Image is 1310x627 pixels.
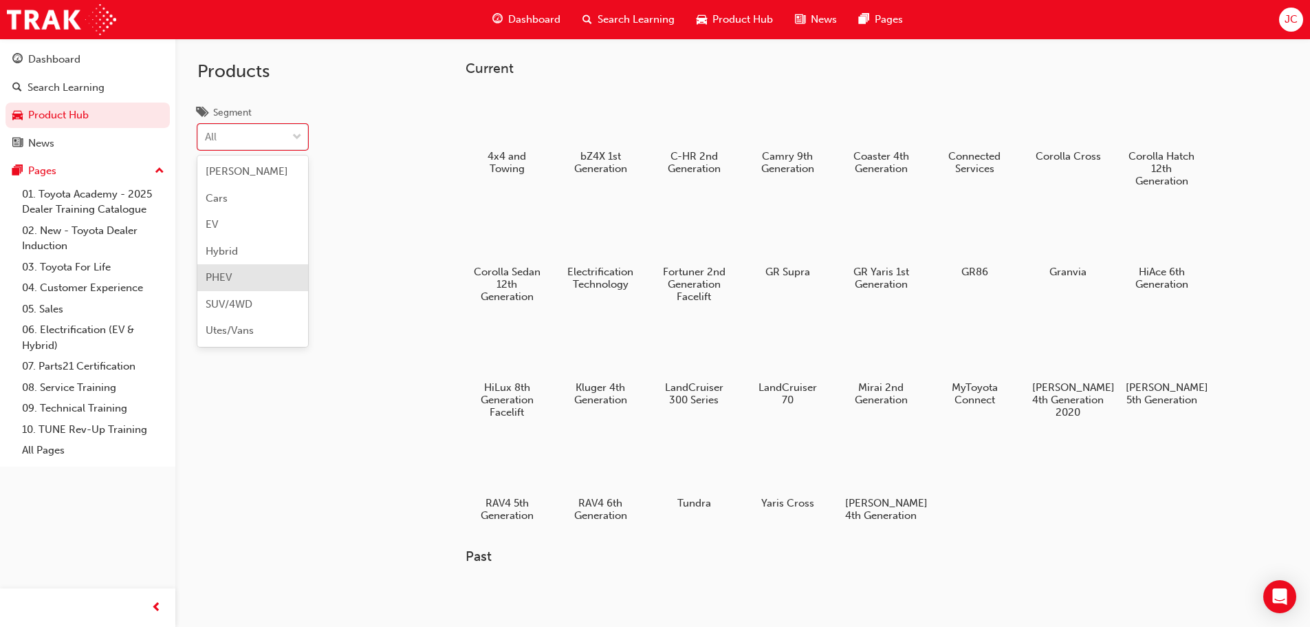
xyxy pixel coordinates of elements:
a: [PERSON_NAME] 5th Generation [1120,319,1203,411]
a: 07. Parts21 Certification [17,356,170,377]
div: Search Learning [28,80,105,96]
h5: LandCruiser 70 [752,381,824,406]
span: down-icon [292,129,302,147]
a: news-iconNews [784,6,848,34]
h5: Mirai 2nd Generation [845,381,917,406]
a: bZ4X 1st Generation [559,87,642,180]
h5: HiLux 8th Generation Facelift [471,381,543,418]
h5: GR Yaris 1st Generation [845,266,917,290]
div: Open Intercom Messenger [1263,580,1296,613]
span: JC [1285,12,1298,28]
a: HiLux 8th Generation Facelift [466,319,548,423]
a: Granvia [1027,203,1109,283]
a: Camry 9th Generation [746,87,829,180]
a: 08. Service Training [17,377,170,398]
div: All [205,129,217,145]
h5: Kluger 4th Generation [565,381,637,406]
h5: RAV4 5th Generation [471,497,543,522]
span: Cars [206,192,228,204]
span: guage-icon [12,54,23,66]
h5: Coaster 4th Generation [845,150,917,175]
h5: Granvia [1032,266,1104,278]
a: 01. Toyota Academy - 2025 Dealer Training Catalogue [17,184,170,220]
img: Trak [7,4,116,35]
h3: Past [466,549,1247,564]
a: 06. Electrification (EV & Hybrid) [17,319,170,356]
a: 10. TUNE Rev-Up Training [17,419,170,440]
h5: Fortuner 2nd Generation Facelift [658,266,730,303]
h5: GR Supra [752,266,824,278]
h5: Tundra [658,497,730,509]
a: car-iconProduct Hub [686,6,784,34]
a: [PERSON_NAME] 4th Generation [840,434,922,527]
a: Yaris Cross [746,434,829,514]
a: C-HR 2nd Generation [653,87,735,180]
a: pages-iconPages [848,6,914,34]
div: News [28,136,54,151]
span: tags-icon [197,107,208,120]
span: Utes/Vans [206,324,254,337]
span: search-icon [582,11,592,28]
span: News [811,12,837,28]
a: Product Hub [6,103,170,128]
h5: MyToyota Connect [939,381,1011,406]
a: RAV4 5th Generation [466,434,548,527]
span: news-icon [12,138,23,150]
a: 4x4 and Towing [466,87,548,180]
a: Coaster 4th Generation [840,87,922,180]
span: news-icon [795,11,805,28]
h2: Products [197,61,308,83]
a: Fortuner 2nd Generation Facelift [653,203,735,308]
a: Tundra [653,434,735,514]
h5: Yaris Cross [752,497,824,509]
a: LandCruiser 300 Series [653,319,735,411]
h5: C-HR 2nd Generation [658,150,730,175]
a: [PERSON_NAME] 4th Generation 2020 [1027,319,1109,423]
h5: Camry 9th Generation [752,150,824,175]
h5: bZ4X 1st Generation [565,150,637,175]
span: pages-icon [12,165,23,178]
button: DashboardSearch LearningProduct HubNews [6,44,170,158]
button: Pages [6,158,170,184]
a: Search Learning [6,75,170,100]
span: EV [206,218,218,231]
a: LandCruiser 70 [746,319,829,411]
h5: HiAce 6th Generation [1126,266,1198,290]
a: GR86 [933,203,1016,283]
a: News [6,131,170,156]
a: HiAce 6th Generation [1120,203,1203,295]
a: RAV4 6th Generation [559,434,642,527]
a: All Pages [17,440,170,461]
a: 04. Customer Experience [17,277,170,299]
h5: RAV4 6th Generation [565,497,637,522]
a: 03. Toyota For Life [17,257,170,278]
h5: Electrification Technology [565,266,637,290]
span: [PERSON_NAME] [206,165,288,178]
span: car-icon [12,109,23,122]
h5: [PERSON_NAME] 5th Generation [1126,381,1198,406]
a: Electrification Technology [559,203,642,295]
a: GR Yaris 1st Generation [840,203,922,295]
button: JC [1279,8,1303,32]
h5: [PERSON_NAME] 4th Generation [845,497,917,522]
a: guage-iconDashboard [481,6,571,34]
a: search-iconSearch Learning [571,6,686,34]
span: Pages [875,12,903,28]
h5: [PERSON_NAME] 4th Generation 2020 [1032,381,1104,418]
a: Corolla Cross [1027,87,1109,167]
span: guage-icon [492,11,503,28]
div: Segment [213,106,252,120]
h5: GR86 [939,266,1011,278]
h5: Corolla Sedan 12th Generation [471,266,543,303]
span: pages-icon [859,11,869,28]
a: MyToyota Connect [933,319,1016,411]
h5: 4x4 and Towing [471,150,543,175]
a: Corolla Hatch 12th Generation [1120,87,1203,192]
span: car-icon [697,11,707,28]
span: up-icon [155,162,164,180]
span: Product Hub [712,12,773,28]
span: Hybrid [206,245,238,257]
a: 02. New - Toyota Dealer Induction [17,220,170,257]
